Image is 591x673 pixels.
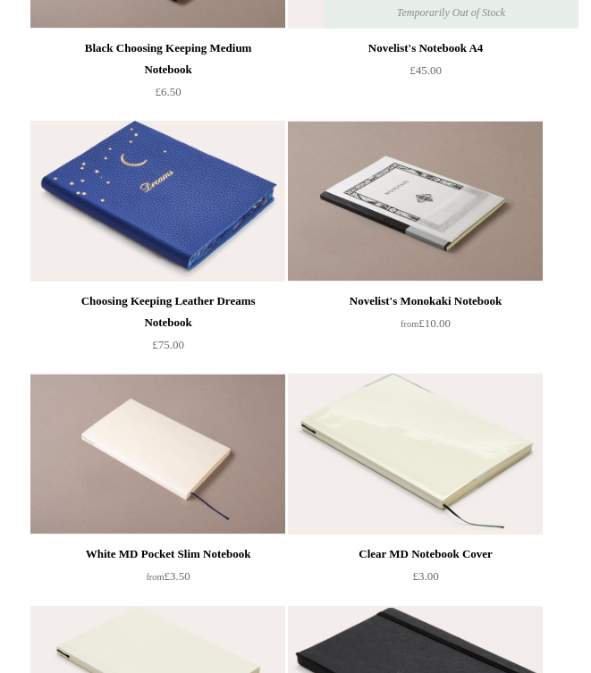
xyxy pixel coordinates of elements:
[324,374,578,534] a: Clear MD Notebook Cover Clear MD Notebook Cover
[324,29,527,81] a: Novelist's Notebook A4 £45.00
[328,290,522,312] div: Novelist's Monokaki Notebook
[66,282,269,356] a: Choosing Keeping Leather Dreams Notebook £75.00
[71,290,265,333] div: Choosing Keeping Leather Dreams Notebook
[288,121,542,282] img: Novelist's Monokaki Notebook
[30,374,284,534] img: White MD Pocket Slim Notebook
[146,569,190,583] span: £3.50
[146,572,164,582] span: from
[409,63,442,77] span: £45.00
[328,38,522,59] div: Novelist's Notebook A4
[401,319,418,329] span: from
[288,374,542,534] img: Clear MD Notebook Cover
[412,569,438,583] span: £3.00
[152,338,184,351] span: £75.00
[401,316,451,330] span: £10.00
[66,534,269,588] a: White MD Pocket Slim Notebook from£3.50
[324,121,578,282] a: Novelist's Monokaki Notebook Novelist's Monokaki Notebook
[328,543,522,565] div: Clear MD Notebook Cover
[66,29,269,103] a: Black Choosing Keeping Medium Notebook £6.50
[30,121,284,282] img: Choosing Keeping Leather Dreams Notebook
[155,85,181,98] span: £6.50
[66,374,320,534] a: White MD Pocket Slim Notebook White MD Pocket Slim Notebook
[71,38,265,80] div: Black Choosing Keeping Medium Notebook
[66,121,320,282] a: Choosing Keeping Leather Dreams Notebook Choosing Keeping Leather Dreams Notebook
[71,543,265,565] div: White MD Pocket Slim Notebook
[324,534,527,587] a: Clear MD Notebook Cover £3.00
[324,282,527,335] a: Novelist's Monokaki Notebook from£10.00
